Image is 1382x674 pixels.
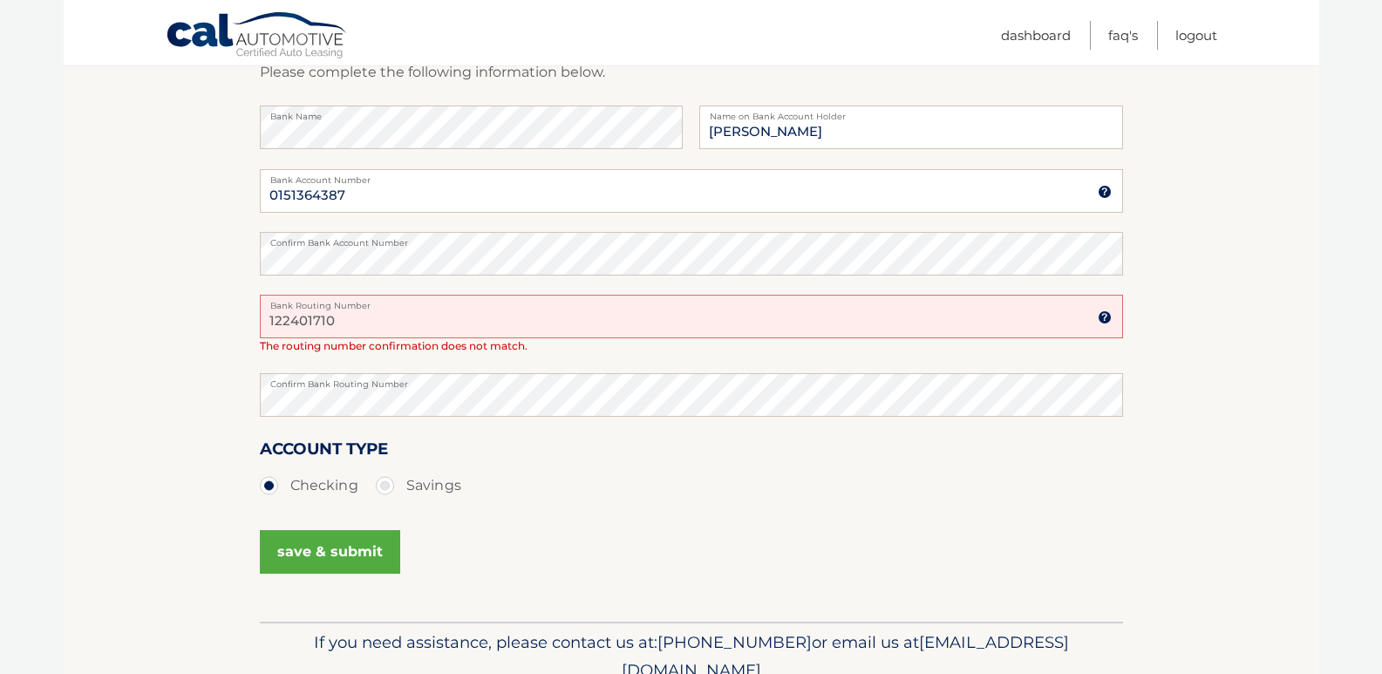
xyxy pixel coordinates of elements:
label: Savings [376,468,461,503]
a: Logout [1175,21,1217,50]
label: Checking [260,468,358,503]
span: [PHONE_NUMBER] [657,632,812,652]
a: Cal Automotive [166,11,349,62]
p: Please complete the following information below. [260,60,1123,85]
img: tooltip.svg [1098,185,1112,199]
a: FAQ's [1108,21,1138,50]
label: Bank Routing Number [260,295,1123,309]
label: Account Type [260,436,388,468]
input: Name on Account (Account Holder Name) [699,106,1122,149]
label: Confirm Bank Account Number [260,232,1123,246]
label: Bank Name [260,106,683,119]
button: save & submit [260,530,400,574]
label: Bank Account Number [260,169,1123,183]
label: Name on Bank Account Holder [699,106,1122,119]
input: Bank Account Number [260,169,1123,213]
input: Bank Routing Number [260,295,1123,338]
img: tooltip.svg [1098,310,1112,324]
label: Confirm Bank Routing Number [260,373,1123,387]
span: The routing number confirmation does not match. [260,339,528,352]
a: Dashboard [1001,21,1071,50]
